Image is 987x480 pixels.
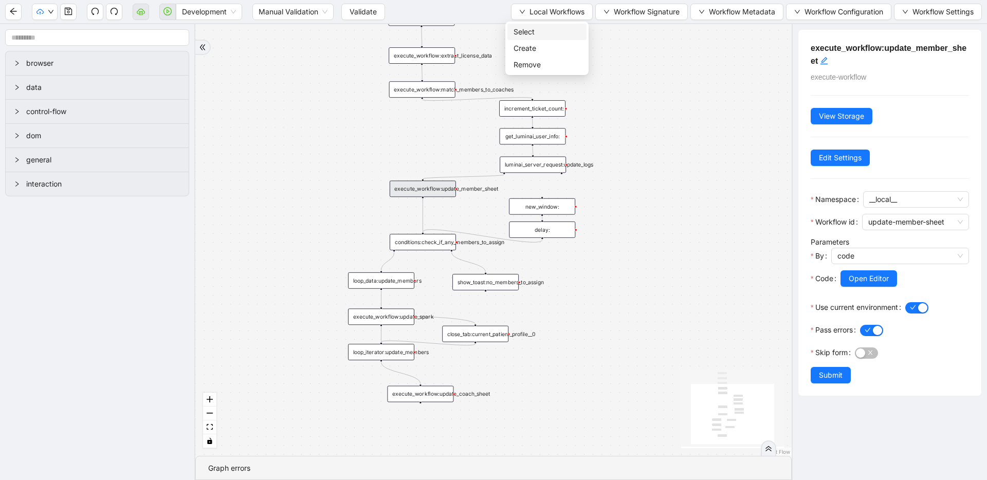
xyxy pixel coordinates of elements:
span: Skip form [815,347,848,358]
a: React Flow attribution [763,449,790,455]
span: code [837,248,963,264]
button: fit view [203,420,216,434]
span: cloud-upload [36,8,44,15]
span: Workflow id [815,216,855,228]
span: Workflow Metadata [709,6,775,17]
span: Workflow Settings [912,6,974,17]
div: execute_workflow:update_member_sheet [390,180,456,197]
span: Workflow Signature [614,6,680,17]
span: down [902,9,908,15]
span: Local Workflows [529,6,584,17]
button: zoom out [203,407,216,420]
button: save [60,4,77,20]
button: zoom in [203,393,216,407]
span: plus-circle [415,409,426,419]
span: cloud-server [137,7,145,15]
span: arrow-left [9,7,17,15]
div: show_toast:no_members_to_assign [452,274,519,290]
span: right [14,181,20,187]
span: update-member-sheet [868,214,963,230]
span: redo [110,7,118,15]
div: loop_data:update_members [348,272,414,289]
span: down [699,9,705,15]
span: Namespace [815,194,856,205]
span: Development [182,4,236,20]
span: Code [815,273,833,284]
span: double-right [765,445,772,452]
span: save [64,7,72,15]
div: luminai_server_request:update_logsplus-circle [500,157,566,173]
span: Use current environment [815,302,898,313]
span: edit [820,57,828,65]
button: downWorkflow Settings [894,4,982,20]
span: right [14,60,20,66]
div: get_luminai_user_info: [500,128,566,144]
span: undo [91,7,99,15]
span: View Storage [819,110,864,122]
span: Select [514,26,580,38]
label: Parameters [811,237,849,246]
span: right [14,84,20,90]
div: close_tab:current_patient_profile__0 [442,326,508,342]
div: delay: [509,221,575,238]
button: cloud-server [133,4,149,20]
div: increment_ticket_count: [499,100,565,117]
h5: execute_workflow:update_member_sheet [811,42,969,67]
button: toggle interactivity [203,434,216,448]
span: down [48,9,54,15]
button: downLocal Workflows [511,4,593,20]
span: double-right [199,44,206,51]
span: dom [26,130,180,141]
button: Submit [811,367,851,383]
div: conditions:check_if_any_members_to_assign [390,234,456,250]
div: new_window: [509,198,575,215]
div: click to edit id [820,54,828,67]
button: arrow-left [5,4,22,20]
button: undo [87,4,103,20]
span: execute-workflow [811,73,866,81]
span: Workflow Configuration [805,6,883,17]
div: execute_workflow:extract_coach_data [389,10,455,26]
button: Open Editor [840,270,897,287]
button: redo [106,4,122,20]
div: execute_workflow:match_members_to_coaches [389,81,455,98]
span: Manual Validation [259,4,327,20]
button: cloud-uploaddown [32,4,58,20]
span: right [14,108,20,115]
span: Remove [514,59,580,70]
div: execute_workflow:extract_license_data [389,47,455,64]
div: general [6,148,189,172]
button: downWorkflow Signature [595,4,688,20]
span: plus-circle [556,179,567,190]
span: Create [514,43,580,54]
span: right [14,157,20,163]
div: loop_iterator:update_members [348,344,414,360]
div: data [6,76,189,99]
span: Pass errors [815,324,853,336]
span: down [604,9,610,15]
div: luminai_server_request:update_logs [500,157,566,173]
g: Edge from conditions:check_if_any_members_to_assign to loop_data:update_members [381,252,394,270]
span: control-flow [26,106,180,117]
span: data [26,82,180,93]
span: Validate [350,6,377,17]
div: control-flow [6,100,189,123]
g: Edge from luminai_server_request:update_logs to execute_workflow:update_member_sheet [423,175,504,179]
div: Graph errors [208,463,779,474]
button: View Storage [811,108,872,124]
div: interaction [6,172,189,196]
span: browser [26,58,180,69]
span: interaction [26,178,180,190]
div: show_toast:no_members_to_assignplus-circle [452,274,519,290]
div: dom [6,124,189,147]
div: browser [6,51,189,75]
